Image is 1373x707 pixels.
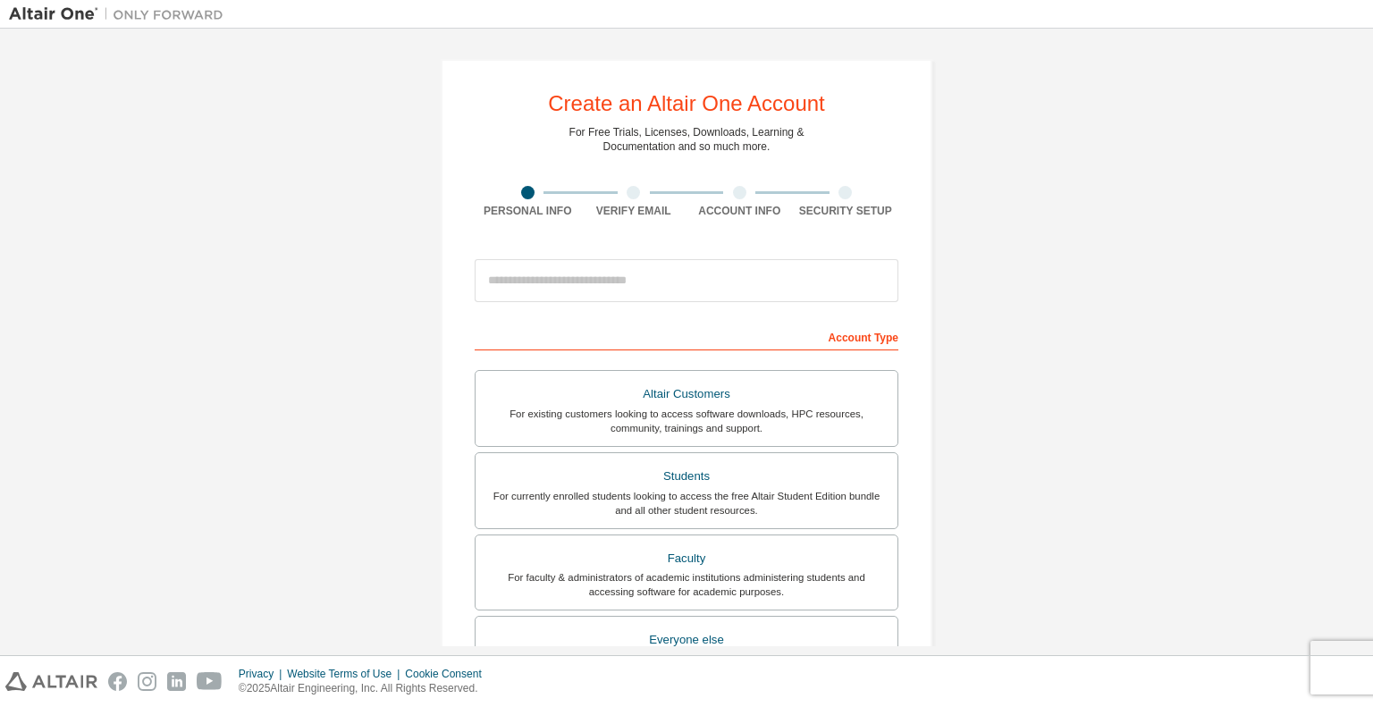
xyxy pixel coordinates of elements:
[486,546,887,571] div: Faculty
[486,464,887,489] div: Students
[486,570,887,599] div: For faculty & administrators of academic institutions administering students and accessing softwa...
[793,204,899,218] div: Security Setup
[405,667,492,681] div: Cookie Consent
[548,93,825,114] div: Create an Altair One Account
[197,672,223,691] img: youtube.svg
[486,489,887,518] div: For currently enrolled students looking to access the free Altair Student Edition bundle and all ...
[138,672,156,691] img: instagram.svg
[108,672,127,691] img: facebook.svg
[239,667,287,681] div: Privacy
[287,667,405,681] div: Website Terms of Use
[569,125,804,154] div: For Free Trials, Licenses, Downloads, Learning & Documentation and so much more.
[486,382,887,407] div: Altair Customers
[239,681,493,696] p: © 2025 Altair Engineering, Inc. All Rights Reserved.
[581,204,687,218] div: Verify Email
[167,672,186,691] img: linkedin.svg
[5,672,97,691] img: altair_logo.svg
[686,204,793,218] div: Account Info
[9,5,232,23] img: Altair One
[486,627,887,652] div: Everyone else
[486,407,887,435] div: For existing customers looking to access software downloads, HPC resources, community, trainings ...
[475,322,898,350] div: Account Type
[475,204,581,218] div: Personal Info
